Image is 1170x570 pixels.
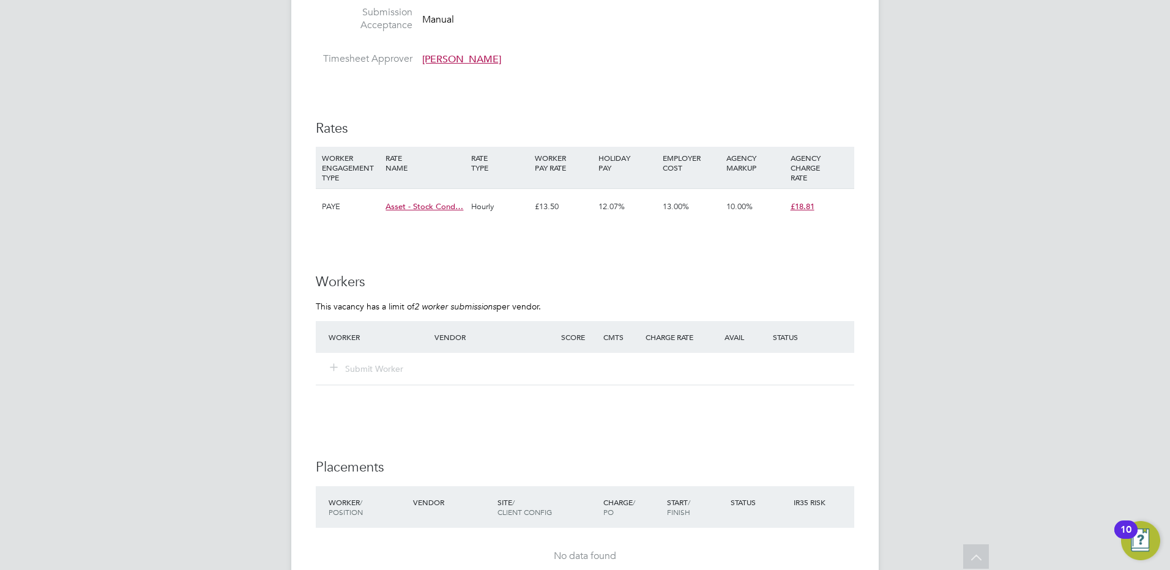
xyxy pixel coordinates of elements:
span: [PERSON_NAME] [422,53,501,65]
div: Start [664,491,728,523]
div: Vendor [431,326,558,348]
div: EMPLOYER COST [660,147,723,179]
h3: Rates [316,120,854,138]
span: 13.00% [663,201,689,212]
button: Open Resource Center, 10 new notifications [1121,521,1160,560]
div: RATE TYPE [468,147,532,179]
div: Worker [326,491,410,523]
span: 10.00% [726,201,753,212]
div: £13.50 [532,189,595,224]
div: AGENCY MARKUP [723,147,787,179]
div: Score [558,326,600,348]
h3: Workers [316,273,854,291]
div: Hourly [468,189,532,224]
div: WORKER PAY RATE [532,147,595,179]
div: Status [728,491,791,513]
span: / PO [603,497,635,517]
div: Charge [600,491,664,523]
div: AGENCY CHARGE RATE [788,147,851,188]
span: Manual [422,13,454,25]
div: Site [494,491,600,523]
div: No data found [328,550,842,563]
div: Vendor [410,491,494,513]
h3: Placements [316,459,854,476]
label: Submission Acceptance [316,6,412,32]
span: / Client Config [497,497,552,517]
div: PAYE [319,189,382,224]
div: RATE NAME [382,147,468,179]
label: Timesheet Approver [316,53,412,65]
div: Cmts [600,326,643,348]
div: HOLIDAY PAY [595,147,659,179]
div: Worker [326,326,431,348]
div: Avail [706,326,770,348]
div: Status [770,326,854,348]
div: 10 [1120,530,1131,546]
div: WORKER ENGAGEMENT TYPE [319,147,382,188]
span: 12.07% [598,201,625,212]
span: £18.81 [791,201,814,212]
span: / Position [329,497,363,517]
p: This vacancy has a limit of per vendor. [316,301,854,312]
em: 2 worker submissions [414,301,496,312]
span: / Finish [667,497,690,517]
span: Asset - Stock Cond… [386,201,463,212]
div: Charge Rate [643,326,706,348]
div: IR35 Risk [791,491,833,513]
button: Submit Worker [330,363,404,375]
